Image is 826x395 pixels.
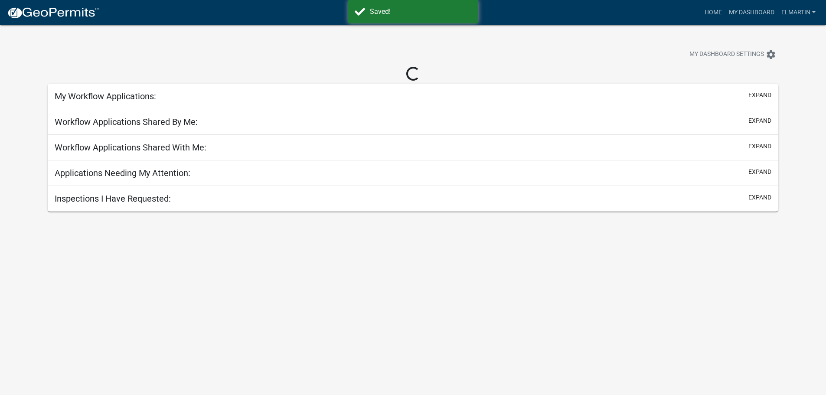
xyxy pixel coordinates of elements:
[689,49,764,60] span: My Dashboard Settings
[725,4,778,21] a: My Dashboard
[748,116,771,125] button: expand
[55,91,156,101] h5: My Workflow Applications:
[701,4,725,21] a: Home
[748,193,771,202] button: expand
[55,168,190,178] h5: Applications Needing My Attention:
[748,91,771,100] button: expand
[778,4,819,21] a: elmartin
[682,46,783,63] button: My Dashboard Settingssettings
[748,142,771,151] button: expand
[55,142,206,153] h5: Workflow Applications Shared With Me:
[766,49,776,60] i: settings
[370,7,472,17] div: Saved!
[55,193,171,204] h5: Inspections I Have Requested:
[55,117,198,127] h5: Workflow Applications Shared By Me:
[748,167,771,176] button: expand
